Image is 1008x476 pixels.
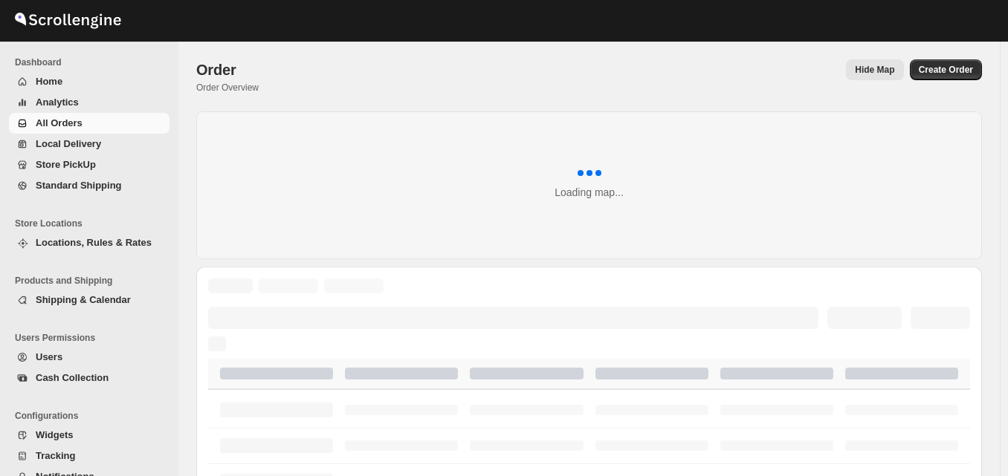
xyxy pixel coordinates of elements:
[36,372,109,383] span: Cash Collection
[9,368,169,388] button: Cash Collection
[15,56,171,68] span: Dashboard
[36,450,75,461] span: Tracking
[15,332,171,344] span: Users Permissions
[910,59,982,80] button: Create custom order
[36,429,73,440] span: Widgets
[15,218,171,229] span: Store Locations
[36,351,62,362] span: Users
[36,138,101,149] span: Local Delivery
[15,275,171,287] span: Products and Shipping
[555,185,624,200] div: Loading map...
[9,71,169,92] button: Home
[9,347,169,368] button: Users
[196,82,259,94] p: Order Overview
[9,425,169,446] button: Widgets
[36,237,152,248] span: Locations, Rules & Rates
[9,92,169,113] button: Analytics
[9,232,169,253] button: Locations, Rules & Rates
[9,446,169,466] button: Tracking
[36,117,83,128] span: All Orders
[36,76,62,87] span: Home
[9,113,169,134] button: All Orders
[36,294,131,305] span: Shipping & Calendar
[36,159,96,170] span: Store PickUp
[36,97,79,108] span: Analytics
[36,180,122,191] span: Standard Shipping
[9,290,169,310] button: Shipping & Calendar
[196,62,236,78] span: Order
[919,64,973,76] span: Create Order
[15,410,171,422] span: Configurations
[846,59,903,80] button: Map action label
[855,64,894,76] span: Hide Map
